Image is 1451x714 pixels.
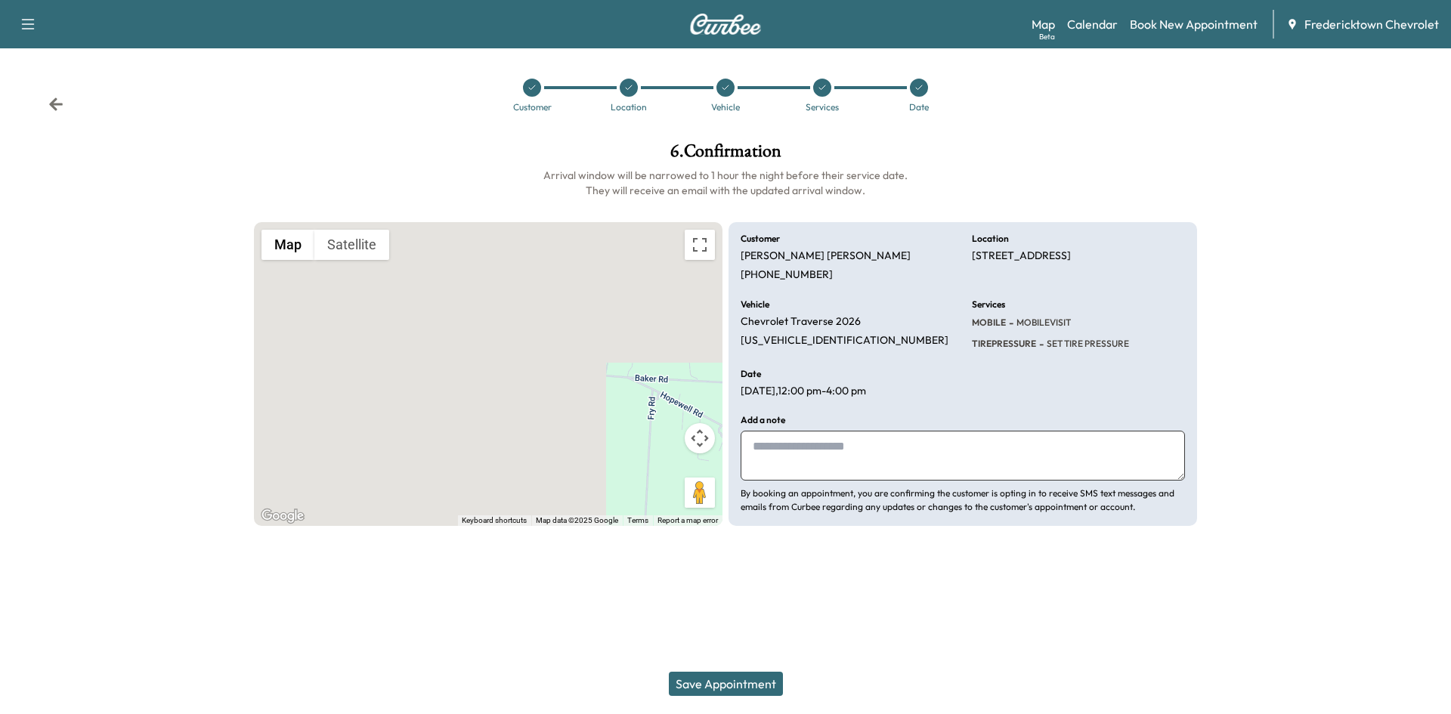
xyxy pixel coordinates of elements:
[741,268,833,282] p: [PHONE_NUMBER]
[741,300,769,309] h6: Vehicle
[254,142,1197,168] h1: 6 . Confirmation
[685,478,715,508] button: Drag Pegman onto the map to open Street View
[1036,336,1044,351] span: -
[711,103,740,112] div: Vehicle
[261,230,314,260] button: Show street map
[806,103,839,112] div: Services
[741,234,780,243] h6: Customer
[741,249,911,263] p: [PERSON_NAME] [PERSON_NAME]
[627,516,648,524] a: Terms (opens in new tab)
[1130,15,1258,33] a: Book New Appointment
[741,369,761,379] h6: Date
[513,103,552,112] div: Customer
[1039,31,1055,42] div: Beta
[972,249,1071,263] p: [STREET_ADDRESS]
[536,516,618,524] span: Map data ©2025 Google
[972,300,1005,309] h6: Services
[972,338,1036,350] span: TIREPRESSURE
[1032,15,1055,33] a: MapBeta
[972,317,1006,329] span: MOBILE
[669,672,783,696] button: Save Appointment
[611,103,647,112] div: Location
[1044,338,1129,350] span: SET TIRE PRESSURE
[1013,317,1071,329] span: MOBILEVISIT
[314,230,389,260] button: Show satellite imagery
[741,334,948,348] p: [US_VEHICLE_IDENTIFICATION_NUMBER]
[254,168,1197,198] h6: Arrival window will be narrowed to 1 hour the night before their service date. They will receive ...
[741,487,1185,514] p: By booking an appointment, you are confirming the customer is opting in to receive SMS text messa...
[1067,15,1118,33] a: Calendar
[741,315,861,329] p: Chevrolet Traverse 2026
[1304,15,1439,33] span: Fredericktown Chevrolet
[741,416,785,425] h6: Add a note
[685,423,715,453] button: Map camera controls
[48,97,63,112] div: Back
[741,385,866,398] p: [DATE] , 12:00 pm - 4:00 pm
[462,515,527,526] button: Keyboard shortcuts
[258,506,308,526] img: Google
[1006,315,1013,330] span: -
[685,230,715,260] button: Toggle fullscreen view
[909,103,929,112] div: Date
[972,234,1009,243] h6: Location
[258,506,308,526] a: Open this area in Google Maps (opens a new window)
[689,14,762,35] img: Curbee Logo
[657,516,718,524] a: Report a map error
